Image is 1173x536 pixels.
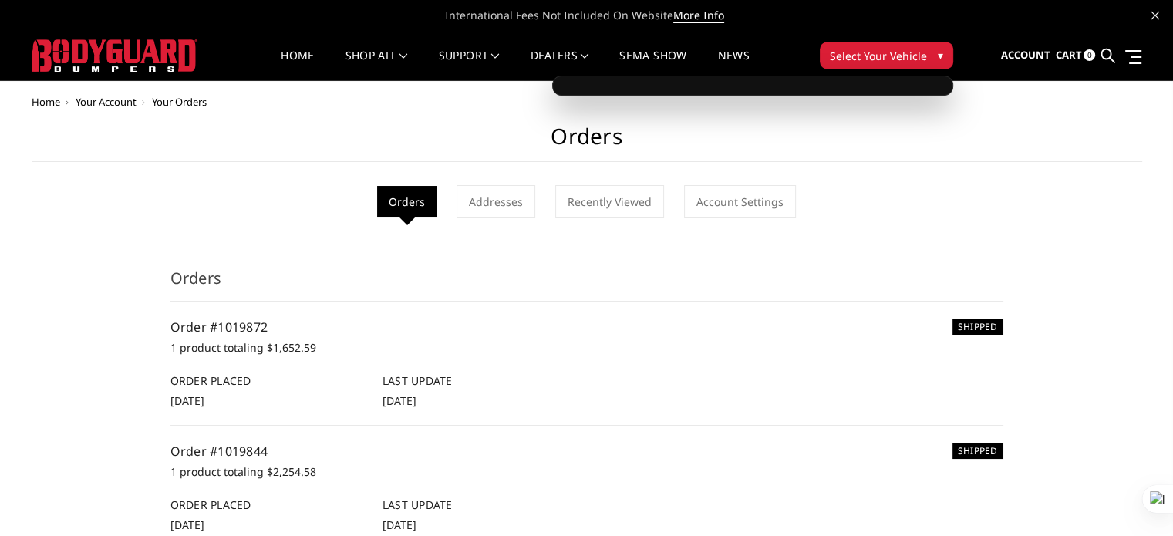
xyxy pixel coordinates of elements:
p: 1 product totaling $1,652.59 [170,339,1003,357]
span: [DATE] [383,393,416,408]
img: BODYGUARD BUMPERS [32,39,197,72]
span: Your Orders [152,95,207,109]
div: 채팅 위젯 [1096,462,1173,536]
a: Account Settings [684,185,796,218]
a: Home [281,50,314,80]
a: Dealers [531,50,589,80]
a: Addresses [457,185,535,218]
h6: Last Update [383,497,578,513]
a: Cart 0 [1055,35,1095,76]
span: [DATE] [383,517,416,532]
span: [DATE] [170,393,204,408]
span: Cart [1055,48,1081,62]
h6: Order Placed [170,373,366,389]
a: Your Account [76,95,137,109]
iframe: Chat Widget [1096,462,1173,536]
li: Orders [377,186,437,217]
a: More Info [673,8,724,23]
p: 1 product totaling $2,254.58 [170,463,1003,481]
a: Order #1019844 [170,443,268,460]
h3: Orders [170,267,1003,302]
span: Select Your Vehicle [830,48,927,64]
h6: Last Update [383,373,578,389]
h6: SHIPPED [952,319,1003,335]
span: 0 [1084,49,1095,61]
a: Order #1019872 [170,319,268,335]
h6: SHIPPED [952,443,1003,459]
h6: Order Placed [170,497,366,513]
a: Account [1000,35,1050,76]
h1: Orders [32,123,1142,162]
span: [DATE] [170,517,204,532]
a: Support [439,50,500,80]
a: shop all [345,50,408,80]
a: SEMA Show [619,50,686,80]
a: Home [32,95,60,109]
a: Recently Viewed [555,185,664,218]
span: Account [1000,48,1050,62]
a: News [717,50,749,80]
button: Select Your Vehicle [820,42,953,69]
span: ▾ [938,47,943,63]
